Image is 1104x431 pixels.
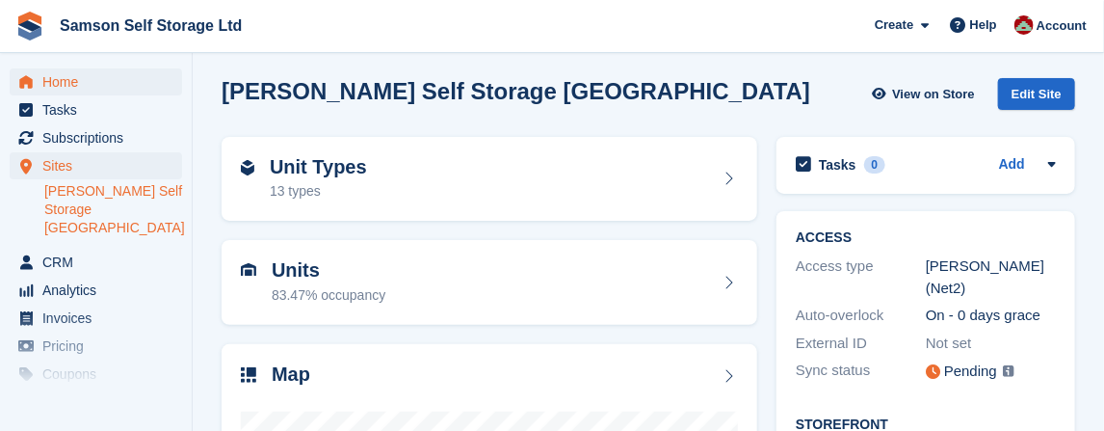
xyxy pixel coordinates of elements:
[796,333,926,355] div: External ID
[819,156,856,174] h2: Tasks
[970,15,997,35] span: Help
[10,96,182,123] a: menu
[10,68,182,95] a: menu
[42,68,158,95] span: Home
[10,152,182,179] a: menu
[864,156,886,174] div: 0
[999,154,1025,176] a: Add
[10,124,182,151] a: menu
[42,96,158,123] span: Tasks
[1037,16,1087,36] span: Account
[272,285,385,306] div: 83.47% occupancy
[272,259,385,282] h2: Units
[998,78,1075,118] a: Edit Site
[42,333,158,360] span: Pricing
[42,152,158,179] span: Sites
[15,12,44,40] img: stora-icon-8386f47178a22dfd0bd8f6a31ec36ba5ce8667c1dd55bd0f319d3a0aa187defe.svg
[870,78,983,110] a: View on Store
[10,333,182,360] a: menu
[875,15,913,35] span: Create
[44,182,182,237] a: [PERSON_NAME] Self Storage [GEOGRAPHIC_DATA]
[796,230,1056,246] h2: ACCESS
[998,78,1075,110] div: Edit Site
[10,305,182,332] a: menu
[10,361,182,388] a: menu
[1003,365,1014,377] img: icon-info-grey-7440780725fd019a000dd9b08b2336e03edf1995a4989e88bcd33f0948082b44.svg
[42,124,158,151] span: Subscriptions
[42,249,158,276] span: CRM
[1014,15,1034,35] img: Ian
[241,263,256,277] img: unit-icn-7be61d7bf1b0ce9d3e12c5938cc71ed9869f7b940bace4675aadf7bd6d80202e.svg
[892,85,975,104] span: View on Store
[42,305,158,332] span: Invoices
[241,160,254,175] img: unit-type-icn-2b2737a686de81e16bb02015468b77c625bbabd49415b5ef34ead5e3b44a266d.svg
[241,367,256,383] img: map-icn-33ee37083ee616e46c38cad1a60f524a97daa1e2b2c8c0bc3eb3415660979fc1.svg
[272,364,310,386] h2: Map
[270,156,367,178] h2: Unit Types
[52,10,250,41] a: Samson Self Storage Ltd
[796,360,926,384] div: Sync status
[222,137,757,222] a: Unit Types 13 types
[10,277,182,304] a: menu
[42,277,158,304] span: Analytics
[796,305,926,327] div: Auto-overlock
[926,333,1056,355] div: Not set
[796,256,926,299] div: Access type
[270,181,367,202] div: 13 types
[222,240,757,325] a: Units 83.47% occupancy
[926,305,1056,327] div: On - 0 days grace
[10,249,182,276] a: menu
[42,361,158,388] span: Coupons
[926,256,1056,299] div: [PERSON_NAME] (Net2)
[944,361,997,383] div: Pending
[222,78,810,104] h2: [PERSON_NAME] Self Storage [GEOGRAPHIC_DATA]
